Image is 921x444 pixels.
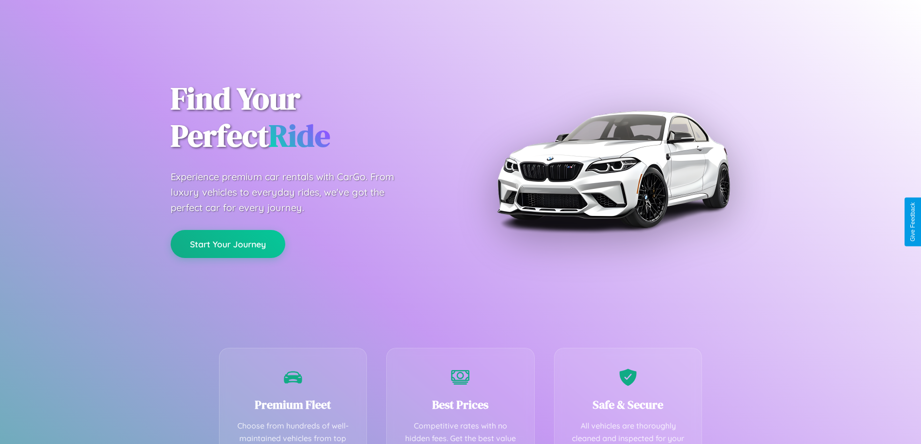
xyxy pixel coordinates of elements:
h3: Premium Fleet [234,397,352,413]
h1: Find Your Perfect [171,80,446,155]
button: Start Your Journey [171,230,285,258]
img: Premium BMW car rental vehicle [492,48,734,290]
span: Ride [269,115,330,157]
div: Give Feedback [909,202,916,242]
h3: Best Prices [401,397,520,413]
h3: Safe & Secure [569,397,687,413]
p: Experience premium car rentals with CarGo. From luxury vehicles to everyday rides, we've got the ... [171,169,412,215]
